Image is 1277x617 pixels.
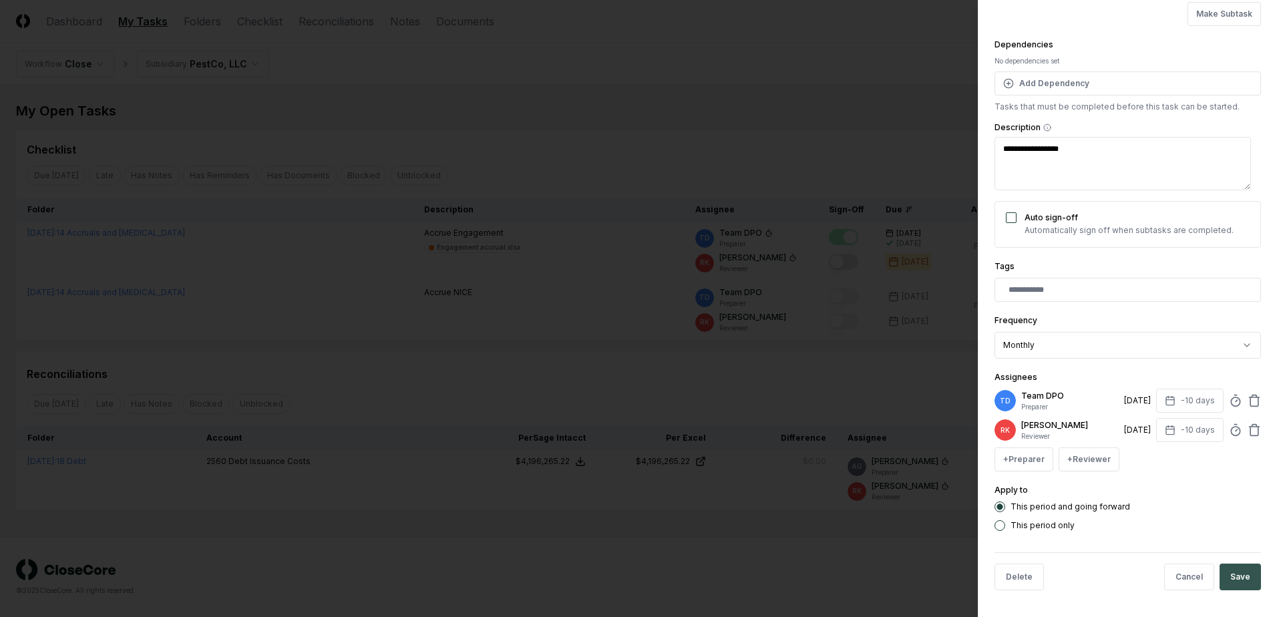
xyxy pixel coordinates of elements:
button: Save [1220,564,1261,590]
label: Assignees [994,372,1037,382]
button: Delete [994,564,1044,590]
label: This period only [1011,522,1075,530]
button: Description [1043,124,1051,132]
p: [PERSON_NAME] [1021,419,1119,431]
span: RK [1000,425,1010,435]
button: Add Dependency [994,71,1261,95]
p: Automatically sign off when subtasks are completed. [1025,224,1234,236]
span: TD [1000,396,1011,406]
p: Tasks that must be completed before this task can be started. [994,101,1261,113]
button: Cancel [1164,564,1214,590]
label: This period and going forward [1011,503,1130,511]
p: Team DPO [1021,390,1119,402]
p: Preparer [1021,402,1119,412]
label: Auto sign-off [1025,212,1078,222]
button: +Reviewer [1059,447,1119,471]
label: Description [994,124,1261,132]
button: Make Subtask [1188,2,1261,26]
button: -10 days [1156,418,1224,442]
button: -10 days [1156,389,1224,413]
p: Reviewer [1021,431,1119,441]
label: Tags [994,261,1015,271]
div: No dependencies set [994,56,1261,66]
div: [DATE] [1124,395,1151,407]
button: +Preparer [994,447,1053,471]
label: Apply to [994,485,1028,495]
label: Frequency [994,315,1037,325]
label: Dependencies [994,39,1053,49]
div: [DATE] [1124,424,1151,436]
